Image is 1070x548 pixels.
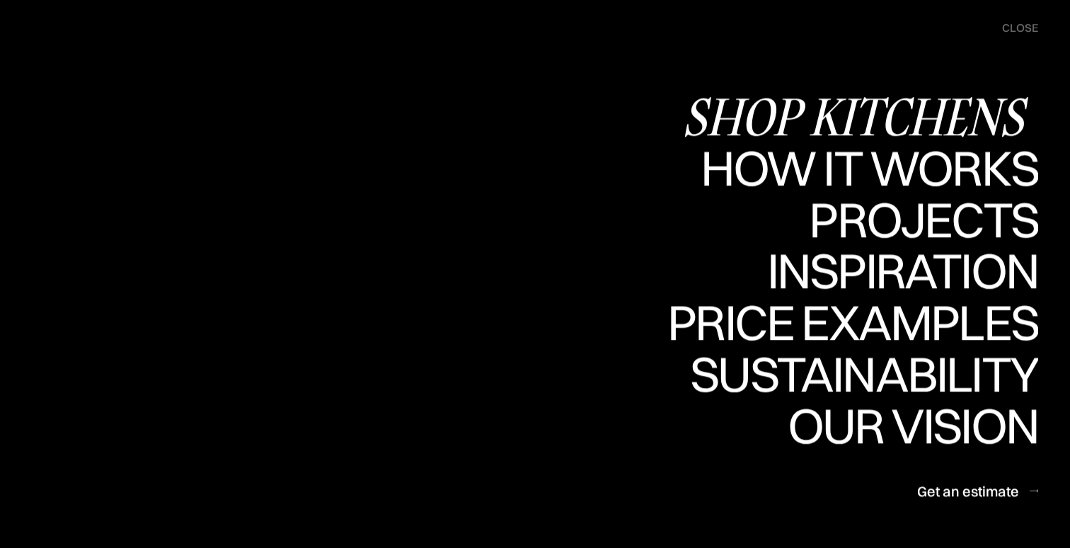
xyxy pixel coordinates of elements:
div: How it works [697,143,1038,193]
div: Our vision [776,401,1038,450]
div: Inspiration [747,246,1038,296]
a: Get an estimate [917,474,1038,508]
a: How it worksHow it works [697,143,1038,195]
a: ProjectsProjects [809,195,1038,246]
div: Projects [809,195,1038,244]
div: menu [988,14,1038,42]
div: Sustainability [678,349,1038,399]
a: InspirationInspiration [747,246,1038,298]
div: Shop Kitchens [682,91,1038,141]
div: close [1002,21,1038,36]
div: Price examples [667,347,1038,396]
div: Get an estimate [917,481,1019,501]
div: Price examples [667,297,1038,347]
div: Sustainability [678,399,1038,448]
a: Shop Kitchens [682,91,1038,143]
a: Price examplesPrice examples [667,297,1038,349]
div: Our vision [776,450,1038,500]
div: Inspiration [747,296,1038,346]
a: Our visionOur vision [776,401,1038,452]
div: How it works [697,193,1038,242]
div: Projects [809,244,1038,294]
a: SustainabilitySustainability [678,349,1038,401]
